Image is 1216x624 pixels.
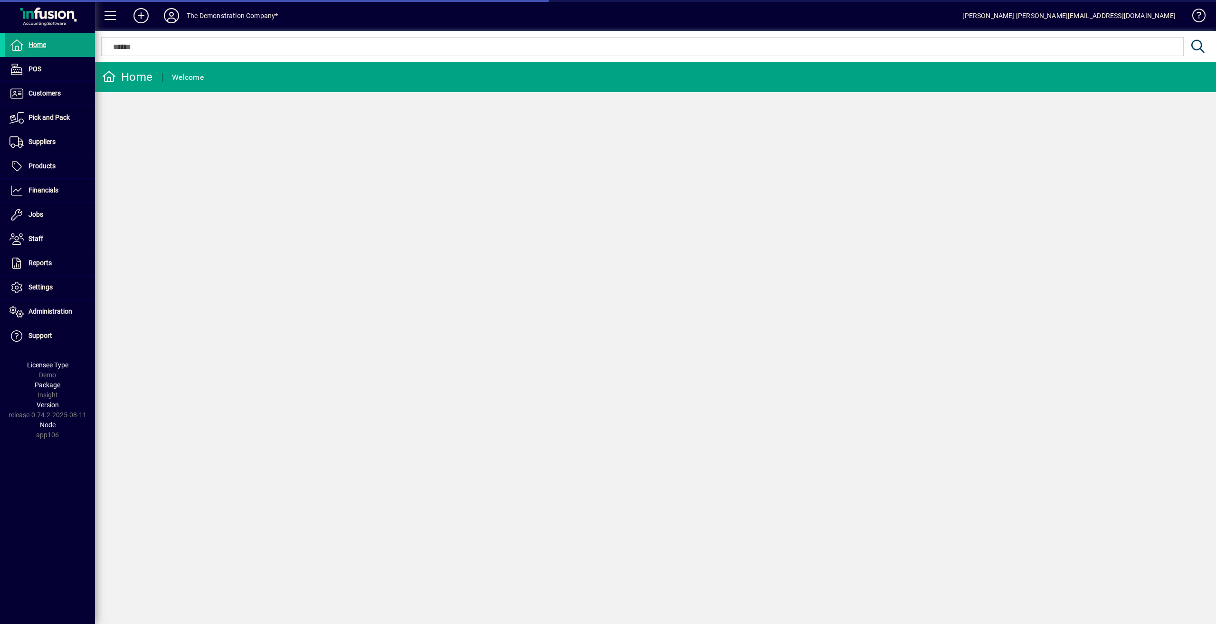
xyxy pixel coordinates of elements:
[126,7,156,24] button: Add
[5,203,95,227] a: Jobs
[40,421,56,429] span: Node
[28,89,61,97] span: Customers
[28,259,52,267] span: Reports
[28,307,72,315] span: Administration
[5,154,95,178] a: Products
[5,251,95,275] a: Reports
[5,82,95,106] a: Customers
[962,8,1176,23] div: [PERSON_NAME] [PERSON_NAME][EMAIL_ADDRESS][DOMAIN_NAME]
[5,227,95,251] a: Staff
[28,138,56,145] span: Suppliers
[28,235,43,242] span: Staff
[5,130,95,154] a: Suppliers
[187,8,278,23] div: The Demonstration Company*
[35,381,60,389] span: Package
[28,162,56,170] span: Products
[28,114,70,121] span: Pick and Pack
[28,186,58,194] span: Financials
[5,58,95,81] a: POS
[27,361,68,369] span: Licensee Type
[37,401,59,409] span: Version
[102,69,152,85] div: Home
[28,332,52,339] span: Support
[28,41,46,48] span: Home
[5,179,95,202] a: Financials
[5,276,95,299] a: Settings
[5,300,95,324] a: Administration
[172,70,204,85] div: Welcome
[28,283,53,291] span: Settings
[1185,2,1204,33] a: Knowledge Base
[28,211,43,218] span: Jobs
[5,106,95,130] a: Pick and Pack
[5,324,95,348] a: Support
[28,65,41,73] span: POS
[156,7,187,24] button: Profile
